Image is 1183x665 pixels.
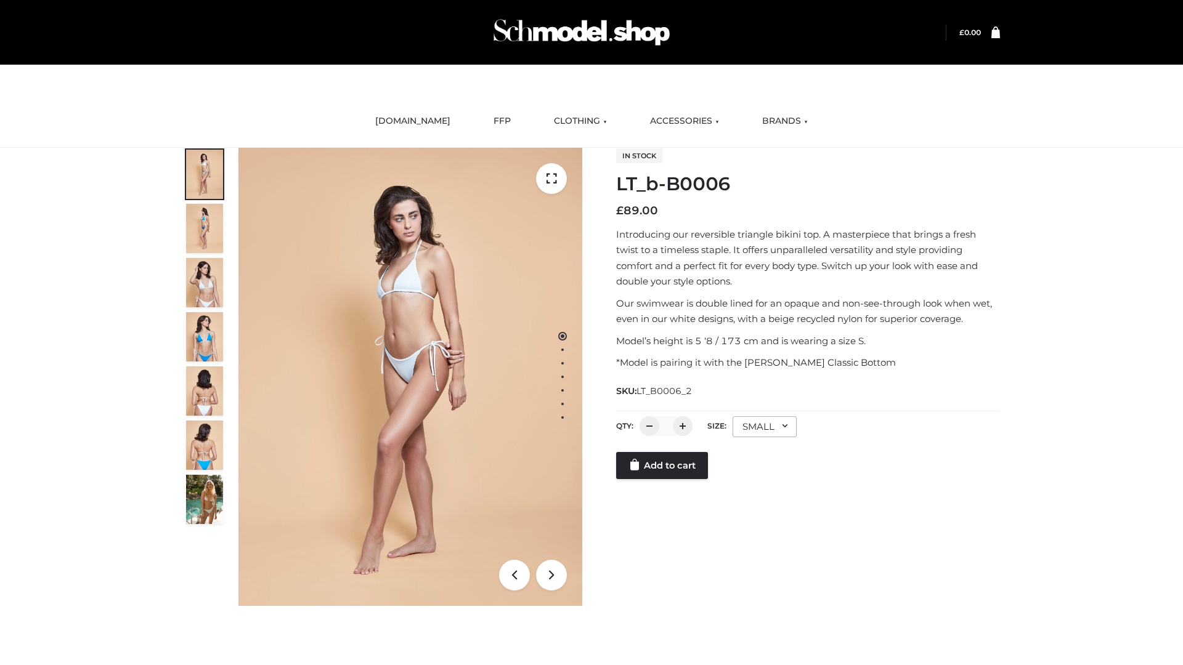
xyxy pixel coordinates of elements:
[545,108,616,135] a: CLOTHING
[489,8,674,57] img: Schmodel Admin 964
[616,204,624,217] span: £
[186,421,223,470] img: ArielClassicBikiniTop_CloudNine_AzureSky_OW114ECO_8-scaled.jpg
[616,204,658,217] bdi: 89.00
[186,312,223,361] img: ArielClassicBikiniTop_CloudNine_AzureSky_OW114ECO_4-scaled.jpg
[186,258,223,307] img: ArielClassicBikiniTop_CloudNine_AzureSky_OW114ECO_3-scaled.jpg
[959,28,964,37] span: £
[616,227,1000,289] p: Introducing our reversible triangle bikini top. A masterpiece that brings a fresh twist to a time...
[186,204,223,253] img: ArielClassicBikiniTop_CloudNine_AzureSky_OW114ECO_2-scaled.jpg
[733,416,797,437] div: SMALL
[616,173,1000,195] h1: LT_b-B0006
[616,333,1000,349] p: Model’s height is 5 ‘8 / 173 cm and is wearing a size S.
[238,148,582,606] img: LT_b-B0006
[707,421,726,430] label: Size:
[186,150,223,199] img: ArielClassicBikiniTop_CloudNine_AzureSky_OW114ECO_1-scaled.jpg
[616,148,662,163] span: In stock
[616,355,1000,371] p: *Model is pairing it with the [PERSON_NAME] Classic Bottom
[959,28,981,37] bdi: 0.00
[366,108,460,135] a: [DOMAIN_NAME]
[753,108,817,135] a: BRANDS
[616,296,1000,327] p: Our swimwear is double lined for an opaque and non-see-through look when wet, even in our white d...
[186,475,223,524] img: Arieltop_CloudNine_AzureSky2.jpg
[616,421,633,430] label: QTY:
[641,108,728,135] a: ACCESSORIES
[636,385,692,397] span: LT_B0006_2
[616,452,708,479] a: Add to cart
[186,366,223,416] img: ArielClassicBikiniTop_CloudNine_AzureSky_OW114ECO_7-scaled.jpg
[616,384,693,398] span: SKU:
[959,28,981,37] a: £0.00
[484,108,520,135] a: FFP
